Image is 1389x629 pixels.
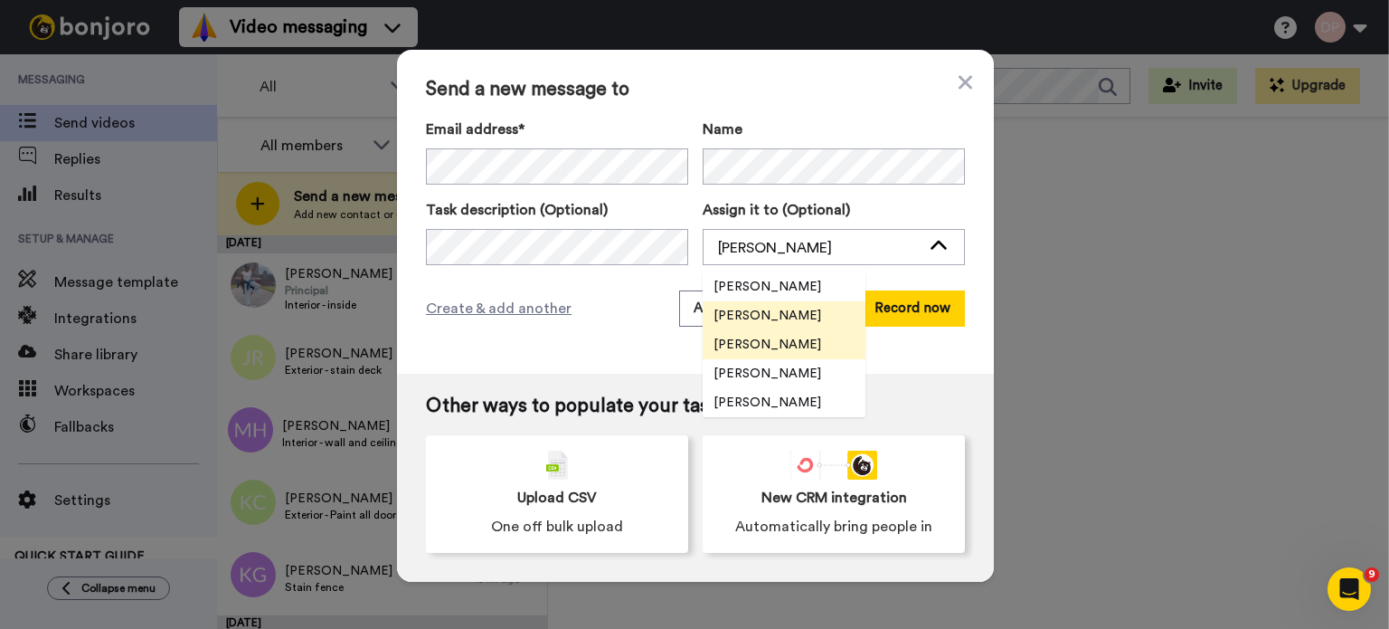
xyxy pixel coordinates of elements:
button: Record now [860,291,965,327]
span: One off bulk upload [491,516,623,538]
iframe: Intercom live chat [1328,567,1371,611]
div: [PERSON_NAME] [718,237,921,259]
span: New CRM integration [761,487,907,509]
span: Send a new message to [426,79,965,100]
span: [PERSON_NAME] [703,307,832,325]
label: Email address* [426,119,688,140]
span: [PERSON_NAME] [703,394,832,412]
label: Task description (Optional) [426,199,688,221]
label: Assign it to (Optional) [703,199,965,221]
button: Add and record later [679,291,838,327]
span: Create & add another [426,298,572,319]
span: Name [703,119,742,140]
span: [PERSON_NAME] [703,336,832,354]
span: 9 [1365,567,1379,582]
span: [PERSON_NAME] [703,278,832,296]
img: csv-grey.png [546,451,568,480]
span: Other ways to populate your tasklist [426,396,965,417]
div: animation [790,451,877,480]
span: [PERSON_NAME] [703,365,832,383]
span: Upload CSV [517,487,597,509]
span: Automatically bring people in [735,516,932,538]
